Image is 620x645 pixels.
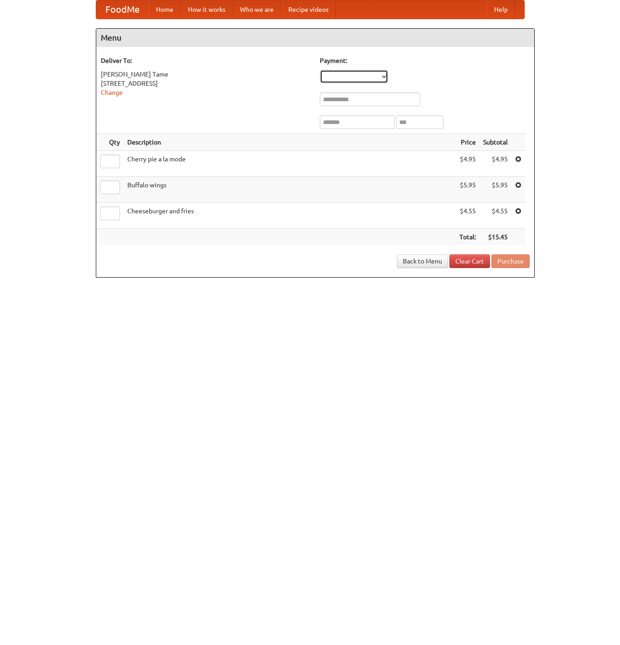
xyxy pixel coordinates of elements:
[456,177,479,203] td: $5.95
[101,70,311,79] div: [PERSON_NAME] Tame
[397,254,448,268] a: Back to Menu
[487,0,515,19] a: Help
[124,151,456,177] td: Cherry pie a la mode
[479,134,511,151] th: Subtotal
[456,134,479,151] th: Price
[233,0,281,19] a: Who we are
[479,229,511,246] th: $15.45
[149,0,181,19] a: Home
[124,177,456,203] td: Buffalo wings
[101,79,311,88] div: [STREET_ADDRESS]
[281,0,336,19] a: Recipe videos
[101,89,123,96] a: Change
[124,203,456,229] td: Cheeseburger and fries
[449,254,490,268] a: Clear Cart
[491,254,530,268] button: Purchase
[456,151,479,177] td: $4.95
[124,134,456,151] th: Description
[181,0,233,19] a: How it works
[96,134,124,151] th: Qty
[101,56,311,65] h5: Deliver To:
[96,29,534,47] h4: Menu
[456,203,479,229] td: $4.55
[320,56,530,65] h5: Payment:
[479,203,511,229] td: $4.55
[456,229,479,246] th: Total:
[479,177,511,203] td: $5.95
[96,0,149,19] a: FoodMe
[479,151,511,177] td: $4.95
